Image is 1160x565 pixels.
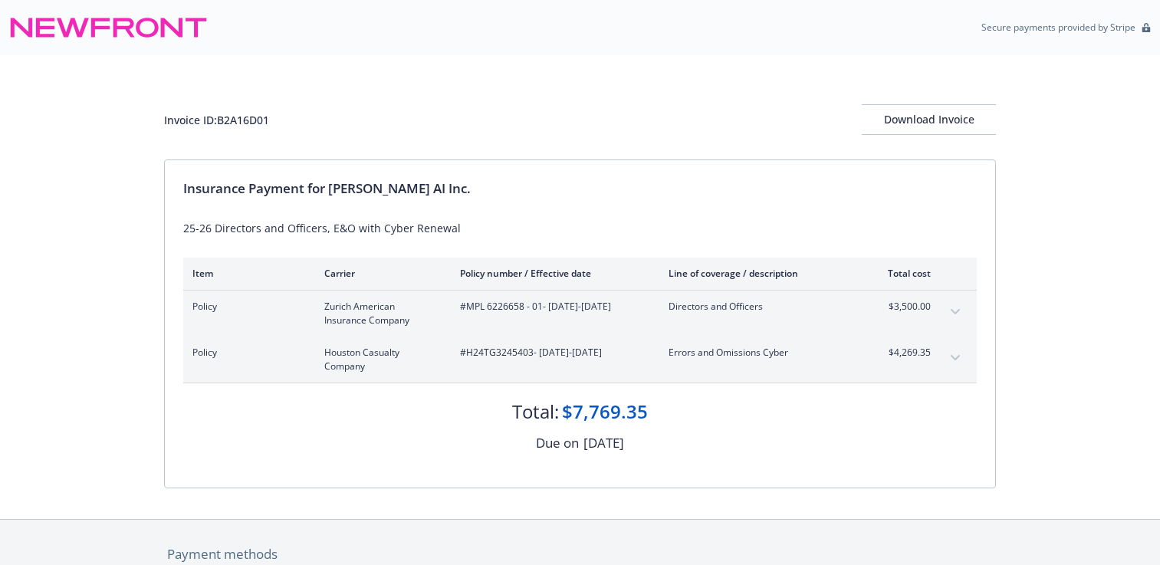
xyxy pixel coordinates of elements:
span: Houston Casualty Company [324,346,435,373]
div: Total cost [873,267,931,280]
button: expand content [943,346,968,370]
div: [DATE] [583,433,624,453]
p: Secure payments provided by Stripe [981,21,1135,34]
div: Invoice ID: B2A16D01 [164,112,269,128]
span: Zurich American Insurance Company [324,300,435,327]
div: PolicyZurich American Insurance Company#MPL 6226658 - 01- [DATE]-[DATE]Directors and Officers$3,5... [183,291,977,337]
div: Item [192,267,300,280]
div: Line of coverage / description [669,267,849,280]
div: Total: [512,399,559,425]
span: $3,500.00 [873,300,931,314]
div: PolicyHouston Casualty Company#H24TG3245403- [DATE]-[DATE]Errors and Omissions Cyber$4,269.35expa... [183,337,977,383]
span: Policy [192,346,300,360]
div: Download Invoice [862,105,996,134]
div: Due on [536,433,579,453]
span: Errors and Omissions Cyber [669,346,849,360]
div: Insurance Payment for [PERSON_NAME] AI Inc. [183,179,977,199]
div: Payment methods [167,544,993,564]
div: Carrier [324,267,435,280]
button: Download Invoice [862,104,996,135]
div: Policy number / Effective date [460,267,644,280]
div: $7,769.35 [562,399,648,425]
div: 25-26 Directors and Officers, E&O with Cyber Renewal [183,220,977,236]
span: Directors and Officers [669,300,849,314]
span: #MPL 6226658 - 01 - [DATE]-[DATE] [460,300,644,314]
span: #H24TG3245403 - [DATE]-[DATE] [460,346,644,360]
span: $4,269.35 [873,346,931,360]
button: expand content [943,300,968,324]
span: Policy [192,300,300,314]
